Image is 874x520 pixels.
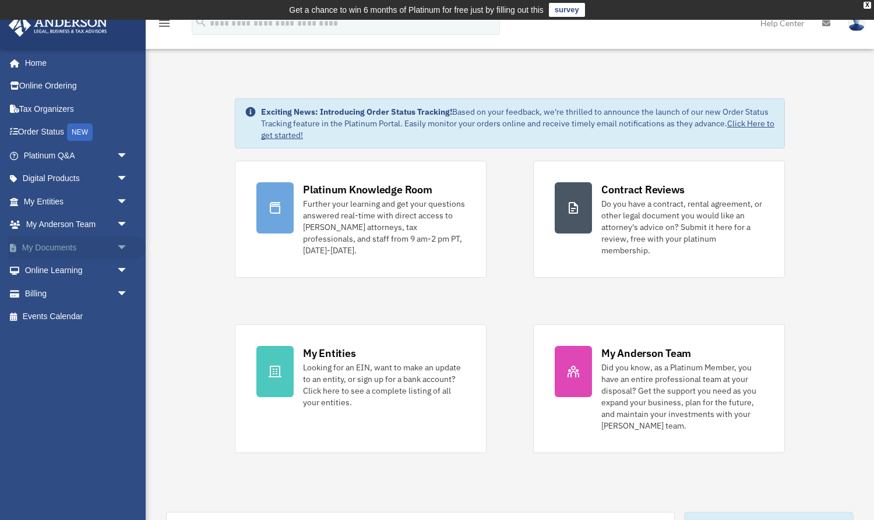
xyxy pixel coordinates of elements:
[8,190,146,213] a: My Entitiesarrow_drop_down
[8,144,146,167] a: Platinum Q&Aarrow_drop_down
[117,167,140,191] span: arrow_drop_down
[303,198,465,256] div: Further your learning and get your questions answered real-time with direct access to [PERSON_NAM...
[8,259,146,282] a: Online Learningarrow_drop_down
[157,20,171,30] a: menu
[195,16,207,29] i: search
[303,182,432,197] div: Platinum Knowledge Room
[8,121,146,144] a: Order StatusNEW
[261,118,774,140] a: Click Here to get started!
[8,282,146,305] a: Billingarrow_drop_down
[848,15,865,31] img: User Pic
[8,75,146,98] a: Online Ordering
[601,362,763,431] div: Did you know, as a Platinum Member, you have an entire professional team at your disposal? Get th...
[549,3,585,17] a: survey
[533,161,785,278] a: Contract Reviews Do you have a contract, rental agreement, or other legal document you would like...
[117,259,140,283] span: arrow_drop_down
[67,123,93,141] div: NEW
[533,324,785,453] a: My Anderson Team Did you know, as a Platinum Member, you have an entire professional team at your...
[8,236,146,259] a: My Documentsarrow_drop_down
[601,198,763,256] div: Do you have a contract, rental agreement, or other legal document you would like an attorney's ad...
[289,3,544,17] div: Get a chance to win 6 months of Platinum for free just by filling out this
[261,106,775,141] div: Based on your feedback, we're thrilled to announce the launch of our new Order Status Tracking fe...
[117,213,140,237] span: arrow_drop_down
[261,107,452,117] strong: Exciting News: Introducing Order Status Tracking!
[157,16,171,30] i: menu
[235,161,487,278] a: Platinum Knowledge Room Further your learning and get your questions answered real-time with dire...
[303,346,355,360] div: My Entities
[117,236,140,260] span: arrow_drop_down
[864,2,871,9] div: close
[235,324,487,453] a: My Entities Looking for an EIN, want to make an update to an entity, or sign up for a bank accoun...
[601,182,685,197] div: Contract Reviews
[303,362,465,408] div: Looking for an EIN, want to make an update to an entity, or sign up for a bank account? Click her...
[8,51,140,75] a: Home
[117,190,140,214] span: arrow_drop_down
[117,282,140,306] span: arrow_drop_down
[601,346,691,360] div: My Anderson Team
[8,213,146,236] a: My Anderson Teamarrow_drop_down
[8,97,146,121] a: Tax Organizers
[8,305,146,328] a: Events Calendar
[5,14,111,37] img: Anderson Advisors Platinum Portal
[117,144,140,168] span: arrow_drop_down
[8,167,146,190] a: Digital Productsarrow_drop_down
